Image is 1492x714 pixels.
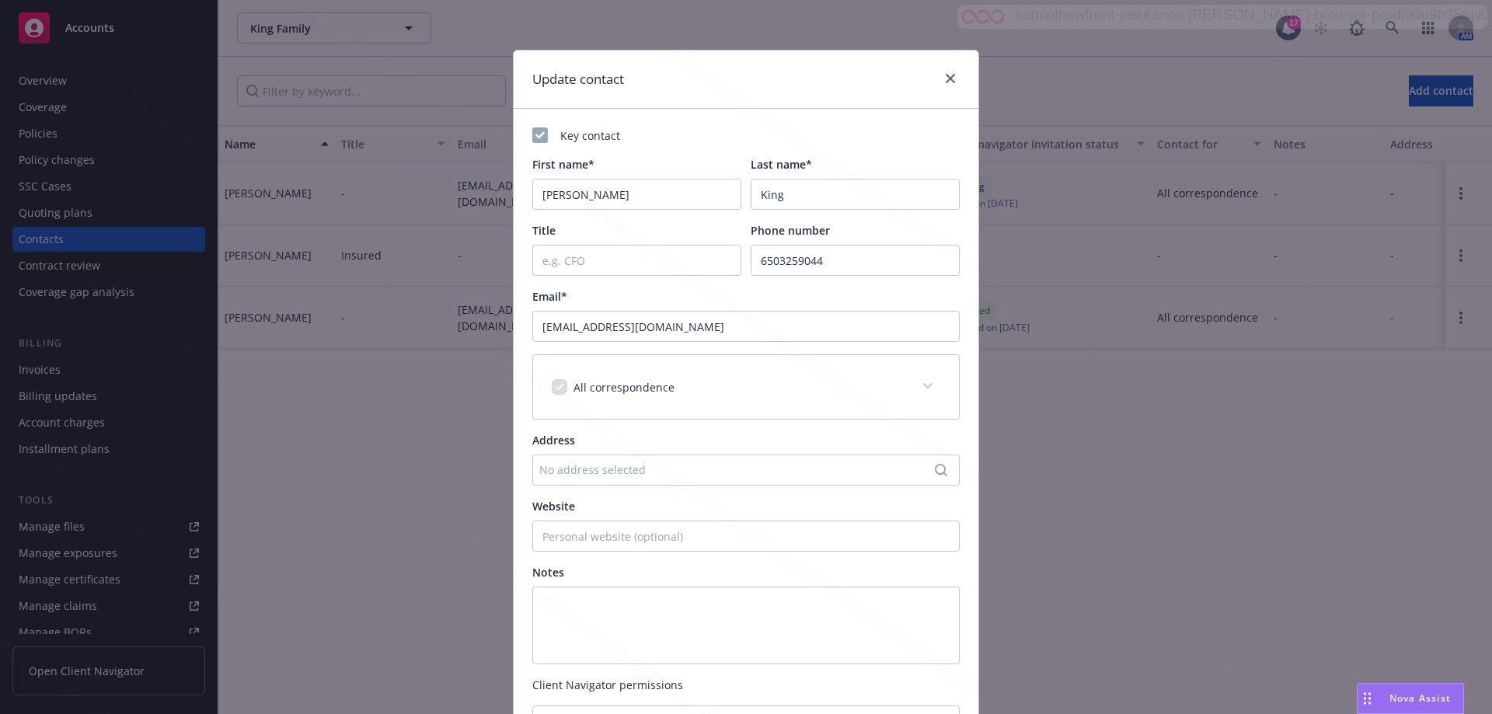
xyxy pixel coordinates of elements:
span: Client Navigator permissions [532,677,960,693]
span: Last name* [751,157,812,172]
input: (xxx) xxx-xxx [751,245,960,276]
span: Notes [532,565,564,580]
span: Title [532,223,556,238]
span: Email* [532,289,567,304]
span: All correspondence [573,380,675,395]
div: No address selected [539,461,937,478]
input: Personal website (optional) [532,521,960,552]
span: Address [532,433,575,448]
span: Nova Assist [1389,691,1451,705]
input: e.g. CFO [532,245,741,276]
input: Last Name [751,179,960,210]
svg: Search [935,464,947,476]
button: No address selected [532,455,960,486]
span: Phone number [751,223,830,238]
span: First name* [532,157,594,172]
a: close [941,69,960,88]
span: Website [532,499,575,514]
div: Key contact [532,127,960,144]
input: example@email.com [532,311,960,342]
h1: Update contact [532,69,624,89]
div: All correspondence [533,355,959,419]
div: Drag to move [1358,684,1377,713]
button: Nova Assist [1357,683,1464,714]
input: First Name [532,179,741,210]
